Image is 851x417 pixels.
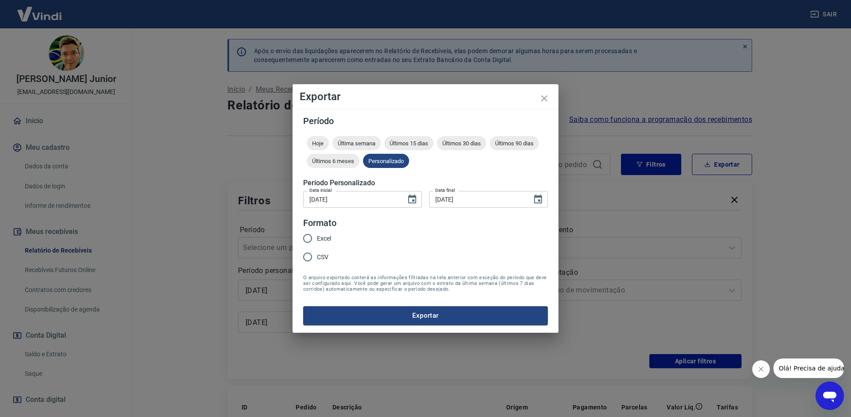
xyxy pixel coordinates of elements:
input: DD/MM/YYYY [303,191,400,207]
button: Exportar [303,306,548,325]
label: Data inicial [309,187,332,194]
iframe: Mensagem da empresa [773,359,844,378]
span: Olá! Precisa de ajuda? [5,6,74,13]
div: Hoje [307,136,329,150]
legend: Formato [303,217,336,230]
div: Última semana [332,136,381,150]
div: Últimos 15 dias [384,136,433,150]
span: Últimos 15 dias [384,140,433,147]
label: Data final [435,187,455,194]
span: Últimos 6 meses [307,158,359,164]
span: Personalizado [363,158,409,164]
span: CSV [317,253,328,262]
h4: Exportar [300,91,551,102]
button: close [534,88,555,109]
span: Últimos 90 dias [490,140,539,147]
button: Choose date, selected date is 21 de ago de 2025 [529,191,547,208]
div: Últimos 90 dias [490,136,539,150]
iframe: Botão para abrir a janela de mensagens [816,382,844,410]
h5: Período [303,117,548,125]
span: Últimos 30 dias [437,140,486,147]
span: Excel [317,234,331,243]
div: Últimos 30 dias [437,136,486,150]
span: Última semana [332,140,381,147]
span: Hoje [307,140,329,147]
h5: Período Personalizado [303,179,548,187]
button: Choose date, selected date is 21 de ago de 2025 [403,191,421,208]
div: Personalizado [363,154,409,168]
iframe: Fechar mensagem [752,360,770,378]
div: Últimos 6 meses [307,154,359,168]
input: DD/MM/YYYY [429,191,526,207]
span: O arquivo exportado conterá as informações filtradas na tela anterior com exceção do período que ... [303,275,548,292]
